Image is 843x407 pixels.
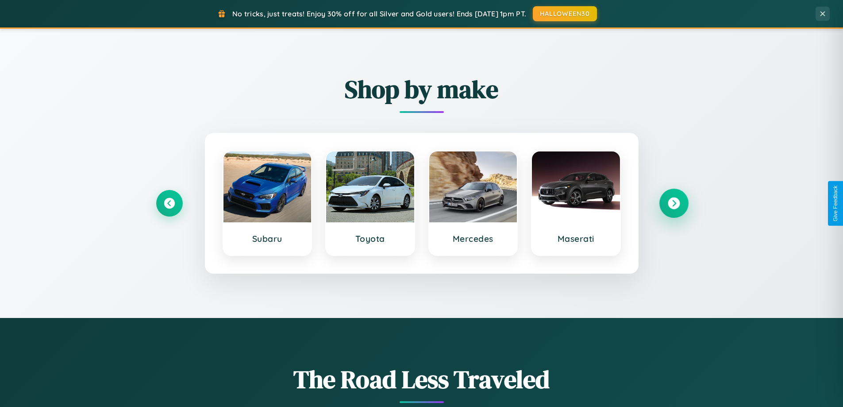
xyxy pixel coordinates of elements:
h3: Maserati [541,233,611,244]
h2: Shop by make [156,72,687,106]
div: Give Feedback [832,186,839,221]
h1: The Road Less Traveled [156,362,687,396]
span: No tricks, just treats! Enjoy 30% off for all Silver and Gold users! Ends [DATE] 1pm PT. [232,9,526,18]
h3: Mercedes [438,233,508,244]
h3: Subaru [232,233,303,244]
h3: Toyota [335,233,405,244]
button: HALLOWEEN30 [533,6,597,21]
